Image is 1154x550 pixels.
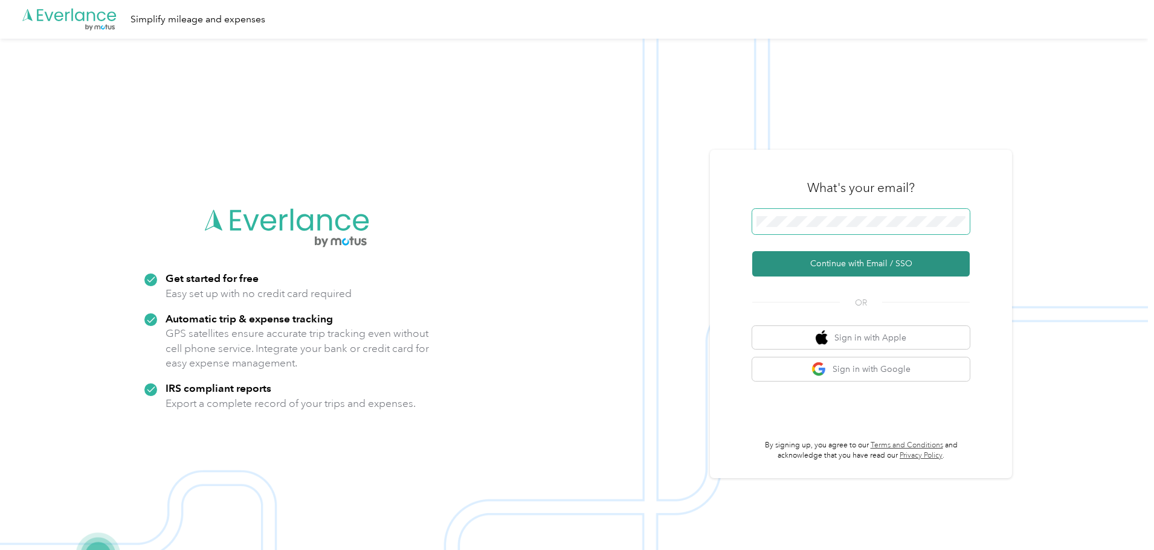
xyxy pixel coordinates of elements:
[816,330,828,345] img: apple logo
[166,396,416,411] p: Export a complete record of your trips and expenses.
[752,357,970,381] button: google logoSign in with Google
[131,12,265,27] div: Simplify mileage and expenses
[807,179,915,196] h3: What's your email?
[166,312,333,325] strong: Automatic trip & expense tracking
[752,440,970,461] p: By signing up, you agree to our and acknowledge that you have read our .
[752,251,970,277] button: Continue with Email / SSO
[166,382,271,394] strong: IRS compliant reports
[752,326,970,350] button: apple logoSign in with Apple
[811,362,827,377] img: google logo
[166,326,430,371] p: GPS satellites ensure accurate trip tracking even without cell phone service. Integrate your bank...
[900,451,943,460] a: Privacy Policy
[166,286,352,301] p: Easy set up with no credit card required
[166,272,259,284] strong: Get started for free
[840,296,882,309] span: OR
[871,441,943,450] a: Terms and Conditions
